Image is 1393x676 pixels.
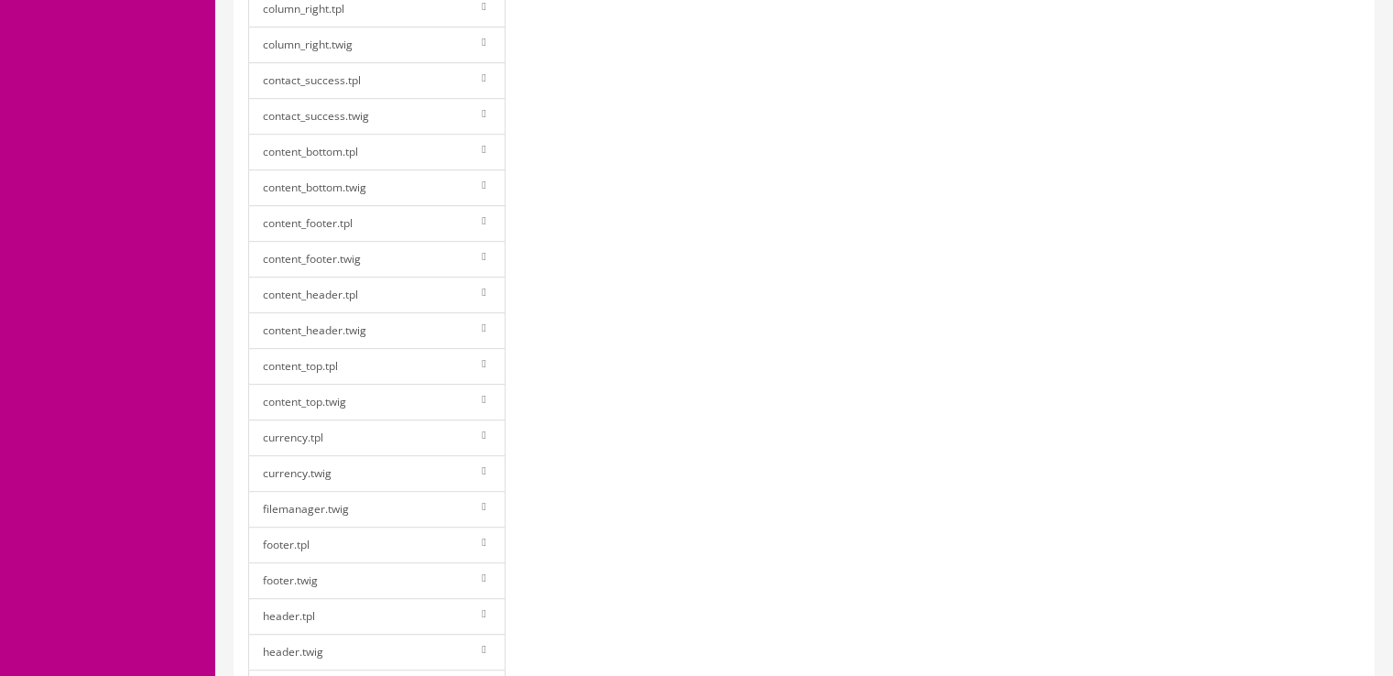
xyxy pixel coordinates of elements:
[248,598,506,635] a: header.tpl
[248,562,506,599] a: footer.twig
[248,169,506,206] a: content_bottom.twig
[248,634,506,671] a: header.twig
[248,277,506,313] a: content_header.tpl
[248,527,506,563] a: footer.tpl
[248,420,506,456] a: currency.tpl
[248,62,506,99] a: contact_success.tpl
[248,455,506,492] a: currency.twig
[248,27,506,63] a: column_right.twig
[248,205,506,242] a: content_footer.tpl
[248,98,506,135] a: contact_success.twig
[248,384,506,420] a: content_top.twig
[248,491,506,528] a: filemanager.twig
[248,241,506,278] a: content_footer.twig
[248,312,506,349] a: content_header.twig
[248,348,506,385] a: content_top.tpl
[248,134,506,170] a: content_bottom.tpl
